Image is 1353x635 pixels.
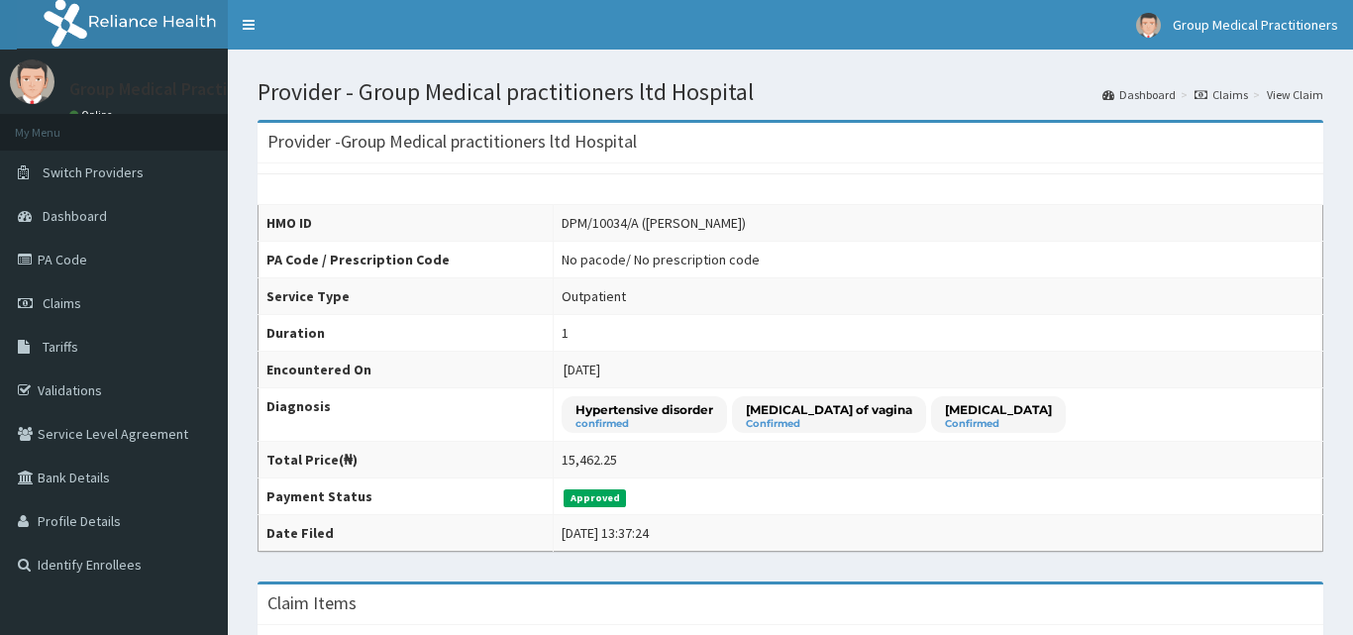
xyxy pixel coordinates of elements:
[69,80,282,98] p: Group Medical Practitioners
[259,315,554,352] th: Duration
[564,489,626,507] span: Approved
[43,294,81,312] span: Claims
[267,594,357,612] h3: Claim Items
[562,450,617,470] div: 15,462.25
[259,352,554,388] th: Encountered On
[562,323,569,343] div: 1
[562,523,649,543] div: [DATE] 13:37:24
[43,207,107,225] span: Dashboard
[1136,13,1161,38] img: User Image
[267,133,637,151] h3: Provider - Group Medical practitioners ltd Hospital
[259,278,554,315] th: Service Type
[10,59,54,104] img: User Image
[259,242,554,278] th: PA Code / Prescription Code
[1267,86,1323,103] a: View Claim
[562,250,760,269] div: No pacode / No prescription code
[746,401,912,418] p: [MEDICAL_DATA] of vagina
[259,478,554,515] th: Payment Status
[259,515,554,552] th: Date Filed
[564,361,600,378] span: [DATE]
[562,286,626,306] div: Outpatient
[43,338,78,356] span: Tariffs
[575,401,713,418] p: Hypertensive disorder
[258,79,1323,105] h1: Provider - Group Medical practitioners ltd Hospital
[746,419,912,429] small: Confirmed
[43,163,144,181] span: Switch Providers
[945,419,1052,429] small: Confirmed
[1102,86,1176,103] a: Dashboard
[945,401,1052,418] p: [MEDICAL_DATA]
[575,419,713,429] small: confirmed
[259,205,554,242] th: HMO ID
[259,388,554,442] th: Diagnosis
[562,213,746,233] div: DPM/10034/A ([PERSON_NAME])
[69,108,117,122] a: Online
[1195,86,1248,103] a: Claims
[1173,16,1338,34] span: Group Medical Practitioners
[259,442,554,478] th: Total Price(₦)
